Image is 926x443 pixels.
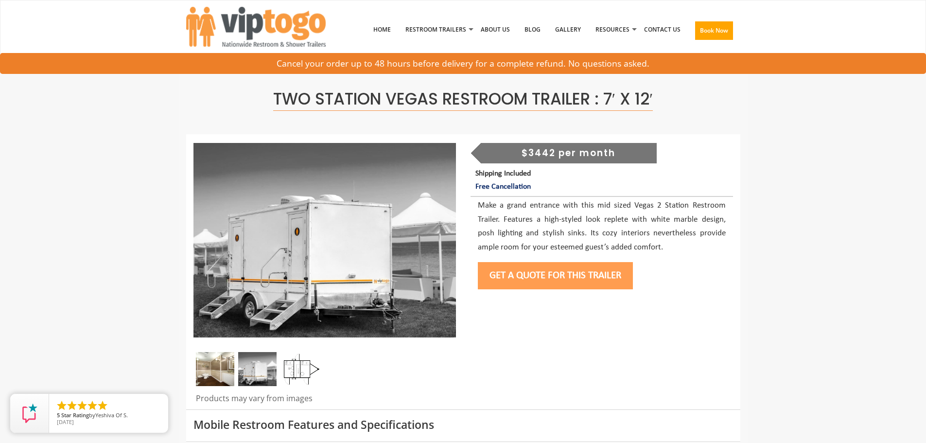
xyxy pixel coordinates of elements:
[398,4,473,55] a: Restroom Trailers
[548,4,588,55] a: Gallery
[193,393,456,409] div: Products may vary from images
[193,143,456,337] img: Side view of two station restroom trailer with separate doors for males and females
[97,400,108,411] li: 
[281,352,319,386] img: Floor Plan of 2 station restroom with sink and toilet
[87,400,98,411] li: 
[517,4,548,55] a: Blog
[637,4,688,55] a: Contact Us
[887,404,926,443] button: Live Chat
[475,183,531,191] span: Free Cancellation
[273,88,653,111] span: Two Station Vegas Restroom Trailer : 7′ x 12′
[588,4,637,55] a: Resources
[481,143,657,163] div: $3442 per month
[478,270,633,281] a: Get a Quote for this Trailer
[366,4,398,55] a: Home
[238,352,277,386] img: Side view of two station restroom trailer with separate doors for males and females
[56,400,68,411] li: 
[475,167,733,194] p: Shipping Included
[193,419,733,431] h3: Mobile Restroom Features and Specifications
[66,400,78,411] li: 
[695,21,733,40] button: Book Now
[95,411,128,419] span: Yeshiva Of S.
[478,199,726,255] p: Make a grand entrance with this mid sized Vegas 2 Station Restroom Trailer. Features a high-style...
[57,411,60,419] span: 5
[61,411,89,419] span: Star Rating
[196,352,234,386] img: Inside of complete restroom with a stall and mirror
[473,4,517,55] a: About Us
[57,418,74,425] span: [DATE]
[478,262,633,289] button: Get a Quote for this Trailer
[688,4,740,61] a: Book Now
[57,412,160,419] span: by
[20,404,39,423] img: Review Rating
[76,400,88,411] li: 
[186,7,326,47] img: VIPTOGO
